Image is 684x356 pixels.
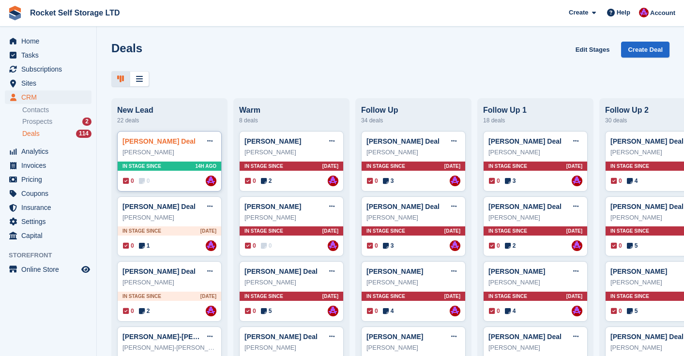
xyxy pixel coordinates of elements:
span: [DATE] [444,163,460,170]
span: 4 [505,307,516,315]
a: [PERSON_NAME] Deal [122,137,196,145]
img: stora-icon-8386f47178a22dfd0bd8f6a31ec36ba5ce8667c1dd55bd0f319d3a0aa187defe.svg [8,6,22,20]
span: Insurance [21,201,79,214]
span: 0 [245,307,256,315]
div: 22 deals [117,115,222,126]
a: [PERSON_NAME]-[PERSON_NAME] Deal [122,333,255,341]
a: [PERSON_NAME] Deal [366,203,440,210]
a: Rocket Self Storage LTD [26,5,124,21]
a: Contacts [22,105,91,115]
span: 0 [123,177,134,185]
img: Lee Tresadern [639,8,649,17]
span: Create [569,8,588,17]
span: In stage since [610,163,649,170]
div: 2 [82,118,91,126]
img: Lee Tresadern [206,306,216,316]
a: menu [5,187,91,200]
img: Lee Tresadern [572,240,582,251]
span: 0 [245,177,256,185]
span: 0 [611,307,622,315]
a: menu [5,229,91,242]
span: [DATE] [566,227,582,235]
span: Coupons [21,187,79,200]
span: 0 [123,241,134,250]
span: Prospects [22,117,52,126]
span: In stage since [244,227,283,235]
img: Lee Tresadern [328,306,338,316]
a: menu [5,173,91,186]
div: New Lead [117,106,222,115]
img: Lee Tresadern [206,176,216,186]
span: 5 [627,307,638,315]
div: [PERSON_NAME] [366,148,460,157]
span: 2 [261,177,272,185]
a: [PERSON_NAME] Deal [610,203,684,210]
a: [PERSON_NAME] [244,203,301,210]
span: 2 [505,241,516,250]
span: 3 [505,177,516,185]
span: In stage since [366,163,405,170]
span: In stage since [122,163,161,170]
span: 0 [367,177,378,185]
span: In stage since [488,293,527,300]
span: 14H AGO [195,163,216,170]
span: 0 [611,177,622,185]
span: In stage since [488,227,527,235]
span: 5 [261,307,272,315]
div: [PERSON_NAME] [122,278,216,287]
div: [PERSON_NAME] [244,278,338,287]
a: [PERSON_NAME] Deal [610,137,684,145]
img: Lee Tresadern [328,240,338,251]
span: Analytics [21,145,79,158]
span: [DATE] [322,227,338,235]
a: Lee Tresadern [206,240,216,251]
span: 5 [627,241,638,250]
span: In stage since [488,163,527,170]
a: [PERSON_NAME] Deal [366,137,440,145]
div: [PERSON_NAME] [366,213,460,222]
div: [PERSON_NAME] [488,148,582,157]
span: [DATE] [322,163,338,170]
a: [PERSON_NAME] [244,137,301,145]
span: 1 [139,241,150,250]
a: [PERSON_NAME] [610,267,667,275]
img: Lee Tresadern [328,176,338,186]
span: [DATE] [200,227,216,235]
span: 0 [489,241,500,250]
span: In stage since [122,227,161,235]
a: [PERSON_NAME] [366,267,423,275]
span: CRM [21,90,79,104]
img: Lee Tresadern [450,240,460,251]
h1: Deals [111,42,142,55]
a: [PERSON_NAME] [488,267,545,275]
span: Storefront [9,251,96,260]
span: Settings [21,215,79,228]
span: 0 [123,307,134,315]
span: 2 [139,307,150,315]
span: 0 [367,307,378,315]
a: [PERSON_NAME] Deal [122,267,196,275]
a: menu [5,62,91,76]
img: Lee Tresadern [450,306,460,316]
a: [PERSON_NAME] Deal [122,203,196,210]
a: [PERSON_NAME] Deal [488,333,562,341]
a: menu [5,263,91,276]
span: In stage since [366,293,405,300]
img: Lee Tresadern [572,176,582,186]
img: Lee Tresadern [572,306,582,316]
span: [DATE] [200,293,216,300]
span: In stage since [244,163,283,170]
img: Lee Tresadern [450,176,460,186]
span: Online Store [21,263,79,276]
span: Invoices [21,159,79,172]
span: Pricing [21,173,79,186]
a: [PERSON_NAME] Deal [610,333,684,341]
div: 114 [76,130,91,138]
